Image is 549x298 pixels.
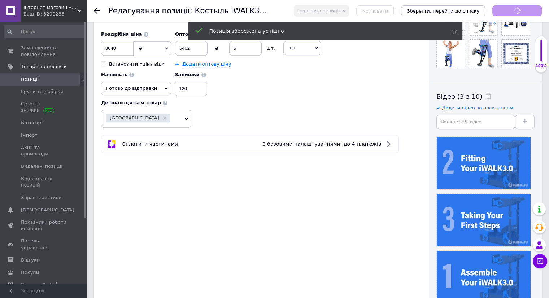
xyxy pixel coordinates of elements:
[101,100,161,105] b: Де знаходиться товар
[21,281,60,288] span: Каталог ProSale
[21,76,39,83] span: Позиції
[21,63,67,70] span: Товари та послуги
[21,219,67,232] span: Показники роботи компанії
[297,8,340,13] span: Перегляд позиції
[21,175,67,188] span: Відновлення позицій
[175,41,208,56] input: 0
[21,207,74,213] span: [DEMOGRAPHIC_DATA]
[533,254,547,268] button: Чат з покупцем
[209,27,434,35] div: Позиція збережена успішно
[139,45,142,51] span: ₴
[21,238,67,251] span: Панель управління
[436,93,482,100] span: Відео (3 з 10)
[109,61,165,67] div: Встановити «ціна від»
[262,45,280,52] div: шт.
[23,11,87,17] div: Ваш ID: 3290286
[21,45,67,58] span: Замовлення та повідомлення
[108,6,311,15] h1: Редагування позиції: Костыль iWALK3.0 Hands Free
[407,8,479,14] i: Зберегти, перейти до списку
[23,4,78,11] span: Інтернет-магазин «Medvir»
[208,45,226,52] div: ₴
[175,82,207,96] input: -
[21,257,40,263] span: Відгуки
[182,61,231,67] a: Додати оптову ціну
[175,72,199,77] b: Залишки
[436,115,515,129] input: Вставте URL відео
[262,141,381,147] span: З базовими налаштуваннями: до 4 платежів
[21,269,40,276] span: Покупці
[106,86,157,91] span: Готово до відправки
[442,105,513,110] span: Додати відео за посиланням
[21,163,62,170] span: Видалені позиції
[535,63,547,69] div: 100%
[175,31,208,37] b: Оптова ціна
[94,8,100,14] div: Повернутися назад
[21,88,64,95] span: Групи та добірки
[4,25,85,38] input: Пошук
[101,31,142,37] b: Роздрібна ціна
[21,194,62,201] span: Характеристики
[122,141,178,147] span: Оплатити частинами
[21,132,38,139] span: Імпорт
[110,115,159,120] span: [GEOGRAPHIC_DATA]
[21,101,67,114] span: Сезонні знижки
[401,5,485,16] button: Зберегти, перейти до списку
[283,41,321,55] span: шт.
[101,41,134,56] input: 0
[21,119,44,126] span: Категорії
[535,36,547,73] div: 100% Якість заповнення
[101,72,127,77] b: Наявність
[21,144,67,157] span: Акції та промокоди
[229,41,262,56] input: 0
